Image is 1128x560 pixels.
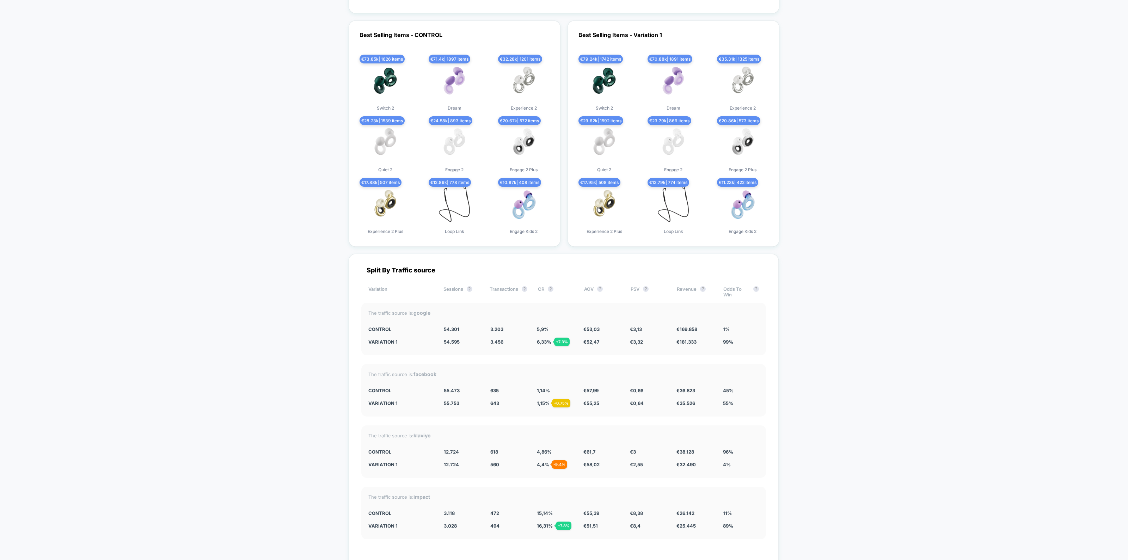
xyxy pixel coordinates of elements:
[723,339,759,345] div: 99%
[538,286,574,297] div: CR
[368,388,433,393] div: CONTROL
[537,523,553,529] span: 16,31 %
[578,178,620,187] span: € 17.95k | 508 items
[578,116,623,125] span: € 29.62k | 1592 items
[583,400,599,406] span: € 55,25
[583,60,625,102] img: produt
[583,462,600,467] span: € 58,02
[717,116,760,125] span: € 20.86k | 573 items
[667,105,680,111] span: Dream
[444,400,459,406] span: 55.753
[429,178,471,187] span: € 12.86k | 778 items
[677,286,712,297] div: Revenue
[368,449,433,455] div: CONTROL
[597,167,611,172] span: Quiet 2
[490,400,499,406] span: 643
[723,400,759,406] div: 55%
[630,400,644,406] span: € 0,64
[433,121,476,164] img: produt
[537,400,550,406] span: 1,15 %
[537,462,549,467] span: 4,4 %
[676,388,695,393] span: € 36.823
[537,510,553,516] span: 15,14 %
[556,522,571,530] div: + 7.8 %
[723,449,759,455] div: 96%
[433,60,476,102] img: produt
[413,310,430,316] strong: google
[583,339,600,345] span: € 52,47
[444,449,459,455] span: 12.724
[676,449,694,455] span: € 38.128
[587,229,622,234] span: Experience 2 Plus
[511,105,537,111] span: Experience 2
[490,388,499,393] span: 635
[503,121,545,164] img: produt
[583,121,625,164] img: produt
[368,462,433,467] div: Variation 1
[630,523,640,529] span: € 8,4
[360,178,401,187] span: € 17.88k | 507 items
[554,338,570,346] div: + 7.3 %
[368,326,433,332] div: CONTROL
[583,449,596,455] span: € 61,7
[722,183,764,225] img: produt
[490,462,499,467] span: 560
[584,286,620,297] div: AOV
[368,286,433,297] div: Variation
[490,510,499,516] span: 472
[723,462,759,467] div: 4%
[676,400,695,406] span: € 35.526
[467,286,472,292] button: ?
[413,432,431,438] strong: klaviyo
[377,105,394,111] span: Switch 2
[537,339,551,345] span: 6,33 %
[583,388,599,393] span: € 57,99
[444,388,460,393] span: 55.473
[490,523,499,529] span: 494
[510,167,538,172] span: Engage 2 Plus
[444,523,457,529] span: 3.028
[413,494,430,500] strong: impact
[676,523,696,529] span: € 25.445
[676,326,697,332] span: € 169.858
[578,55,623,63] span: € 79.24k | 1742 items
[445,229,464,234] span: Loop Link
[552,399,570,407] div: + 0.75 %
[445,167,464,172] span: Engage 2
[648,55,692,63] span: € 70.88k | 1891 items
[490,449,498,455] span: 618
[753,286,759,292] button: ?
[360,116,405,125] span: € 28.23k | 1539 items
[503,60,545,102] img: produt
[498,116,541,125] span: € 20.67k | 572 items
[652,121,694,164] img: produt
[444,510,455,516] span: 3.118
[368,432,759,438] div: The traffic source is:
[433,183,476,225] img: produt
[444,462,459,467] span: 12.724
[583,326,600,332] span: € 53,03
[443,286,479,297] div: Sessions
[630,449,636,455] span: € 3
[498,178,541,187] span: € 10.87k | 408 items
[676,462,696,467] span: € 32.490
[448,105,461,111] span: Dream
[548,286,553,292] button: ?
[368,400,433,406] div: Variation 1
[583,510,599,516] span: € 55,39
[717,55,761,63] span: € 35.31k | 1325 items
[700,286,706,292] button: ?
[368,339,433,345] div: Variation 1
[643,286,649,292] button: ?
[717,178,758,187] span: € 11.23k | 422 items
[368,229,403,234] span: Experience 2 Plus
[413,371,436,377] strong: facebook
[652,183,694,225] img: produt
[552,460,567,469] div: - 9.4 %
[364,183,406,225] img: produt
[360,55,405,63] span: € 73.85k | 1626 items
[583,523,598,529] span: € 51,51
[676,339,697,345] span: € 181.333
[537,449,552,455] span: 4,86 %
[490,286,527,297] div: Transactions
